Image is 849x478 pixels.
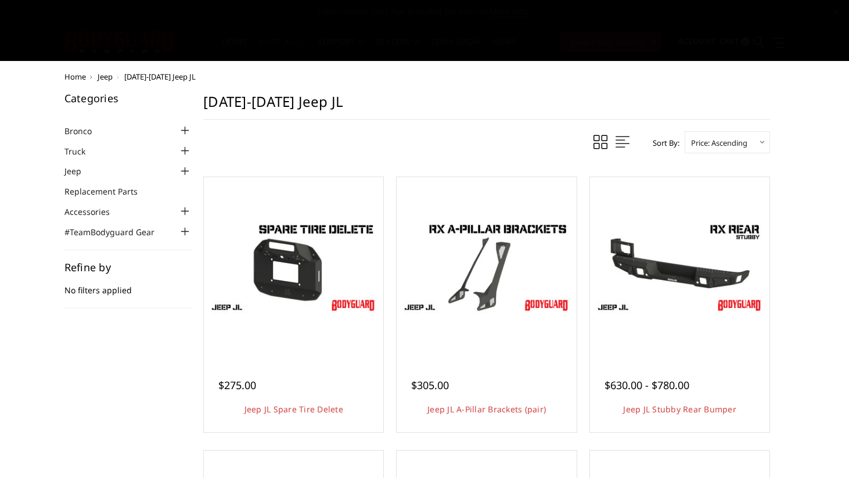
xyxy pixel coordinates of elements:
[64,206,124,218] a: Accessories
[571,36,644,48] span: Select Your Vehicle
[64,145,100,157] a: Truck
[64,262,192,272] h5: Refine by
[560,31,663,52] button: Select Your Vehicle
[203,93,770,120] h1: [DATE]-[DATE] Jeep JL
[400,180,573,354] a: Jeep JL A-Pillar Brackets (pair) Jeep JL A-Pillar Brackets (pair)
[124,71,196,82] span: [DATE]-[DATE] Jeep JL
[64,71,86,82] a: Home
[318,38,364,60] a: Support
[244,404,343,415] a: Jeep JL Spare Tire Delete
[678,36,715,46] span: Account
[593,180,767,354] a: Jeep JL Stubby Rear Bumper Jeep JL Stubby Rear Bumper
[411,378,449,392] span: $305.00
[375,38,419,60] a: Dealers
[493,38,517,60] a: News
[64,185,152,197] a: Replacement Parts
[218,378,256,392] span: $275.00
[490,6,528,17] a: More Info
[64,93,192,103] h5: Categories
[64,125,106,137] a: Bronco
[64,226,169,238] a: #TeamBodyguard Gear
[431,38,481,60] a: SEMA Show
[652,35,656,48] span: ▾
[64,31,175,52] img: BODYGUARD BUMPERS
[720,26,750,57] a: Cart 0
[222,38,247,60] a: Home
[259,38,306,60] a: shop all
[741,37,750,46] span: 0
[605,378,689,392] span: $630.00 - $780.00
[623,404,736,415] a: Jeep JL Stubby Rear Bumper
[678,26,715,57] a: Account
[427,404,546,415] a: Jeep JL A-Pillar Brackets (pair)
[207,180,380,354] a: Jeep JL Spare Tire Delete Jeep JL Spare Tire Delete
[64,165,96,177] a: Jeep
[98,71,113,82] a: Jeep
[646,134,679,152] label: Sort By:
[64,262,192,308] div: No filters applied
[720,36,739,46] span: Cart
